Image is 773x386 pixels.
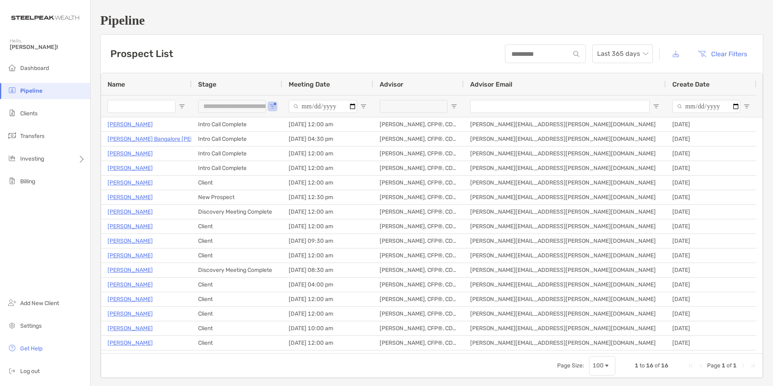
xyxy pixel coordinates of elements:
[20,65,49,72] span: Dashboard
[20,110,38,117] span: Clients
[192,146,282,161] div: Intro Call Complete
[688,363,694,369] div: First Page
[666,117,756,131] div: [DATE]
[108,338,153,348] p: [PERSON_NAME]
[464,146,666,161] div: [PERSON_NAME][EMAIL_ADDRESS][PERSON_NAME][DOMAIN_NAME]
[20,178,35,185] span: Billing
[108,221,153,231] a: [PERSON_NAME]
[282,307,373,321] div: [DATE] 12:00 am
[282,117,373,131] div: [DATE] 12:00 am
[282,248,373,263] div: [DATE] 12:00 am
[557,362,584,369] div: Page Size:
[464,132,666,146] div: [PERSON_NAME][EMAIL_ADDRESS][PERSON_NAME][DOMAIN_NAME]
[666,292,756,306] div: [DATE]
[646,362,653,369] span: 16
[108,134,227,144] a: [PERSON_NAME] Bangalore [PERSON_NAME]
[373,176,464,190] div: [PERSON_NAME], CFP®, CDFA®
[373,219,464,233] div: [PERSON_NAME], CFP®, CDFA®
[282,263,373,277] div: [DATE] 08:30 am
[666,278,756,292] div: [DATE]
[666,248,756,263] div: [DATE]
[464,161,666,175] div: [PERSON_NAME][EMAIL_ADDRESS][PERSON_NAME][DOMAIN_NAME]
[108,81,125,88] span: Name
[640,362,645,369] span: to
[373,292,464,306] div: [PERSON_NAME], CFP®, CDFA®
[7,366,17,375] img: logout icon
[282,321,373,335] div: [DATE] 10:00 am
[666,336,756,350] div: [DATE]
[380,81,403,88] span: Advisor
[282,146,373,161] div: [DATE] 12:00 am
[7,298,17,308] img: add_new_client icon
[666,321,756,335] div: [DATE]
[743,103,750,110] button: Open Filter Menu
[672,100,740,113] input: Create Date Filter Input
[108,178,153,188] a: [PERSON_NAME]
[192,278,282,292] div: Client
[100,13,763,28] h1: Pipeline
[108,163,153,173] a: [PERSON_NAME]
[373,190,464,204] div: [PERSON_NAME], CFP®, CDFA®
[470,81,512,88] span: Advisor Email
[360,103,367,110] button: Open Filter Menu
[373,146,464,161] div: [PERSON_NAME], CFP®, CDFA®
[464,307,666,321] div: [PERSON_NAME][EMAIL_ADDRESS][PERSON_NAME][DOMAIN_NAME]
[108,294,153,304] p: [PERSON_NAME]
[373,278,464,292] div: [PERSON_NAME], CFP®, CDFA®
[10,44,85,51] span: [PERSON_NAME]!
[20,345,42,352] span: Get Help
[108,148,153,159] p: [PERSON_NAME]
[464,234,666,248] div: [PERSON_NAME][EMAIL_ADDRESS][PERSON_NAME][DOMAIN_NAME]
[593,362,604,369] div: 100
[661,362,668,369] span: 16
[464,292,666,306] div: [PERSON_NAME][EMAIL_ADDRESS][PERSON_NAME][DOMAIN_NAME]
[192,205,282,219] div: Discovery Meeting Complete
[108,236,153,246] a: [PERSON_NAME]
[108,265,153,275] p: [PERSON_NAME]
[198,81,216,88] span: Stage
[7,131,17,140] img: transfers icon
[192,321,282,335] div: Client
[282,219,373,233] div: [DATE] 12:00 am
[655,362,660,369] span: of
[573,51,579,57] img: input icon
[108,309,153,319] a: [PERSON_NAME]
[373,117,464,131] div: [PERSON_NAME], CFP®, CDFA®
[750,363,756,369] div: Last Page
[464,219,666,233] div: [PERSON_NAME][EMAIL_ADDRESS][PERSON_NAME][DOMAIN_NAME]
[707,362,720,369] span: Page
[108,250,153,261] a: [PERSON_NAME]
[7,108,17,118] img: clients icon
[666,234,756,248] div: [DATE]
[653,103,659,110] button: Open Filter Menu
[464,248,666,263] div: [PERSON_NAME][EMAIL_ADDRESS][PERSON_NAME][DOMAIN_NAME]
[666,307,756,321] div: [DATE]
[192,234,282,248] div: Client
[373,321,464,335] div: [PERSON_NAME], CFP®, CDFA®
[373,205,464,219] div: [PERSON_NAME], CFP®, CDFA®
[373,336,464,350] div: [PERSON_NAME], CFP®, CDFA®
[666,263,756,277] div: [DATE]
[672,81,710,88] span: Create Date
[269,103,276,110] button: Open Filter Menu
[7,343,17,353] img: get-help icon
[192,263,282,277] div: Discovery Meeting Complete
[373,234,464,248] div: [PERSON_NAME], CFP®, CDFA®
[192,307,282,321] div: Client
[20,155,44,162] span: Investing
[692,45,753,63] button: Clear Filters
[192,132,282,146] div: Intro Call Complete
[589,356,615,375] div: Page Size
[666,219,756,233] div: [DATE]
[108,323,153,333] a: [PERSON_NAME]
[722,362,725,369] span: 1
[108,119,153,129] a: [PERSON_NAME]
[464,205,666,219] div: [PERSON_NAME][EMAIL_ADDRESS][PERSON_NAME][DOMAIN_NAME]
[373,307,464,321] div: [PERSON_NAME], CFP®, CDFA®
